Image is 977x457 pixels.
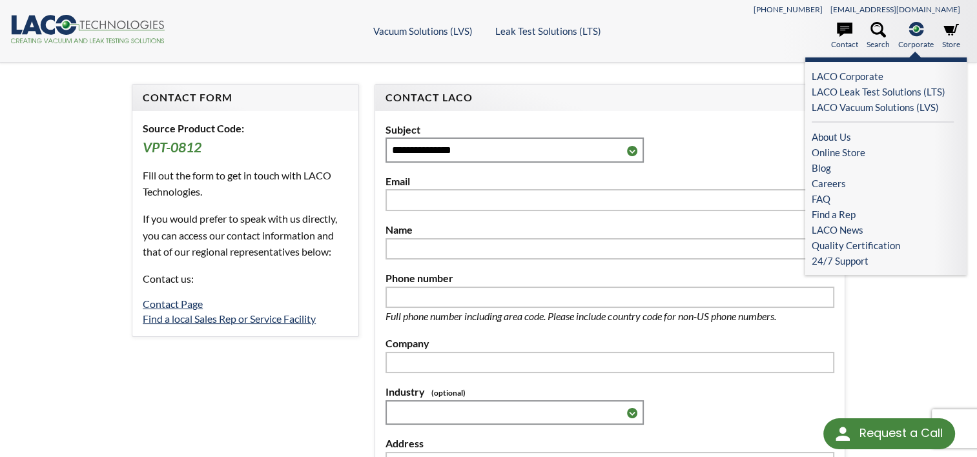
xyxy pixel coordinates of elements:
[812,68,954,84] a: LACO Corporate
[386,435,834,452] label: Address
[143,167,348,200] p: Fill out the form to get in touch with LACO Technologies.
[812,222,954,238] a: LACO News
[812,253,960,269] a: 24/7 Support
[823,418,955,449] div: Request a Call
[942,22,960,50] a: Store
[831,22,858,50] a: Contact
[859,418,942,448] div: Request a Call
[143,91,348,105] h4: Contact Form
[143,122,244,134] b: Source Product Code:
[812,145,954,160] a: Online Store
[143,139,348,157] h3: VPT-0812
[812,207,954,222] a: Find a Rep
[143,270,348,287] p: Contact us:
[812,191,954,207] a: FAQ
[812,99,954,115] a: LACO Vacuum Solutions (LVS)
[898,38,934,50] span: Corporate
[143,312,316,325] a: Find a local Sales Rep or Service Facility
[812,238,954,253] a: Quality Certification
[812,129,954,145] a: About Us
[143,210,348,260] p: If you would prefer to speak with us directly, you can access our contact information and that of...
[143,298,203,310] a: Contact Page
[812,176,954,191] a: Careers
[386,308,818,325] p: Full phone number including area code. Please include country code for non-US phone numbers.
[386,91,834,105] h4: Contact LACO
[812,160,954,176] a: Blog
[386,221,834,238] label: Name
[386,383,834,400] label: Industry
[830,5,960,14] a: [EMAIL_ADDRESS][DOMAIN_NAME]
[386,121,834,138] label: Subject
[386,335,834,352] label: Company
[386,173,834,190] label: Email
[754,5,823,14] a: [PHONE_NUMBER]
[373,25,473,37] a: Vacuum Solutions (LVS)
[867,22,890,50] a: Search
[386,270,834,287] label: Phone number
[832,423,853,444] img: round button
[495,25,601,37] a: Leak Test Solutions (LTS)
[812,84,954,99] a: LACO Leak Test Solutions (LTS)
